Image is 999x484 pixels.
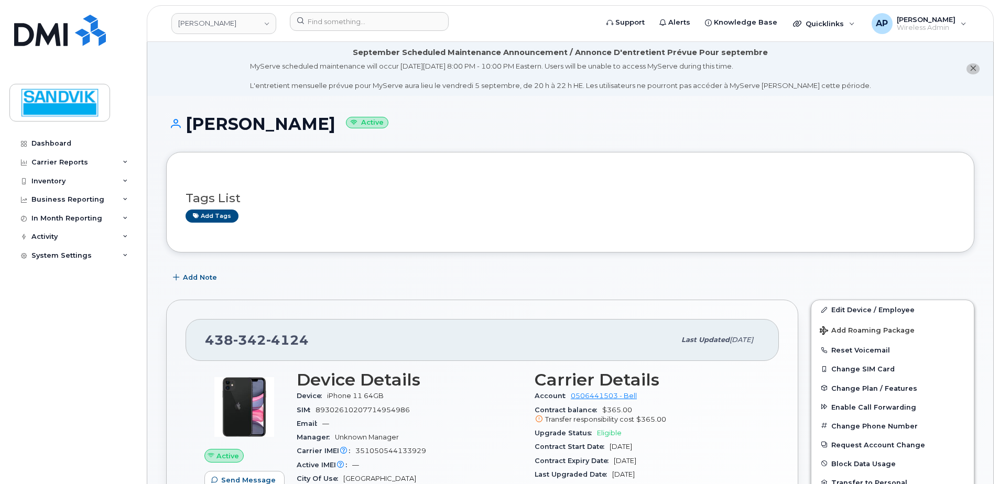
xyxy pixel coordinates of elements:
span: Contract balance [535,406,602,414]
button: Change SIM Card [811,359,974,378]
span: $365.00 [636,415,666,423]
span: Last Upgraded Date [535,470,612,478]
span: 4124 [266,332,309,348]
span: [DATE] [730,336,753,344]
a: Edit Device / Employee [811,300,974,319]
span: — [322,420,329,427]
h3: Device Details [297,370,522,389]
small: Active [346,117,388,129]
span: [DATE] [610,443,632,450]
span: 438 [205,332,309,348]
button: Change Phone Number [811,416,974,435]
div: September Scheduled Maintenance Announcement / Annonce D'entretient Prévue Pour septembre [353,47,768,58]
h3: Carrier Details [535,370,760,389]
span: Carrier IMEI [297,447,355,455]
span: Contract Expiry Date [535,457,614,465]
span: Unknown Manager [335,433,399,441]
button: Reset Voicemail [811,340,974,359]
span: Enable Call Forwarding [831,403,916,411]
span: Active IMEI [297,461,352,469]
h3: Tags List [186,192,955,205]
span: Last updated [681,336,730,344]
span: SIM [297,406,316,414]
span: 89302610207714954986 [316,406,410,414]
img: iPhone_11.jpg [213,376,276,438]
button: Request Account Change [811,435,974,454]
span: Manager [297,433,335,441]
a: Add tags [186,210,238,223]
a: 0506441503 - Bell [571,392,637,400]
button: Block Data Usage [811,454,974,473]
span: Email [297,420,322,427]
span: Active [216,451,239,461]
span: Upgrade Status [535,429,597,437]
span: $365.00 [535,406,760,425]
span: iPhone 11 64GB [327,392,384,400]
span: Transfer responsibility cost [545,415,634,423]
span: [DATE] [612,470,635,478]
div: MyServe scheduled maintenance will occur [DATE][DATE] 8:00 PM - 10:00 PM Eastern. Users will be u... [250,61,871,91]
span: 342 [233,332,266,348]
span: Device [297,392,327,400]
span: Contract Start Date [535,443,610,450]
span: 351050544133929 [355,447,426,455]
span: Change Plan / Features [831,384,917,392]
button: close notification [967,63,980,74]
button: Enable Call Forwarding [811,398,974,416]
button: Add Note [166,268,226,287]
span: Add Note [183,272,217,282]
span: City Of Use [297,475,343,482]
button: Change Plan / Features [811,379,974,398]
span: Add Roaming Package [820,326,915,336]
h1: [PERSON_NAME] [166,115,974,133]
span: [DATE] [614,457,636,465]
button: Add Roaming Package [811,319,974,340]
span: — [352,461,359,469]
span: Account [535,392,571,400]
span: [GEOGRAPHIC_DATA] [343,475,416,482]
span: Eligible [597,429,622,437]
